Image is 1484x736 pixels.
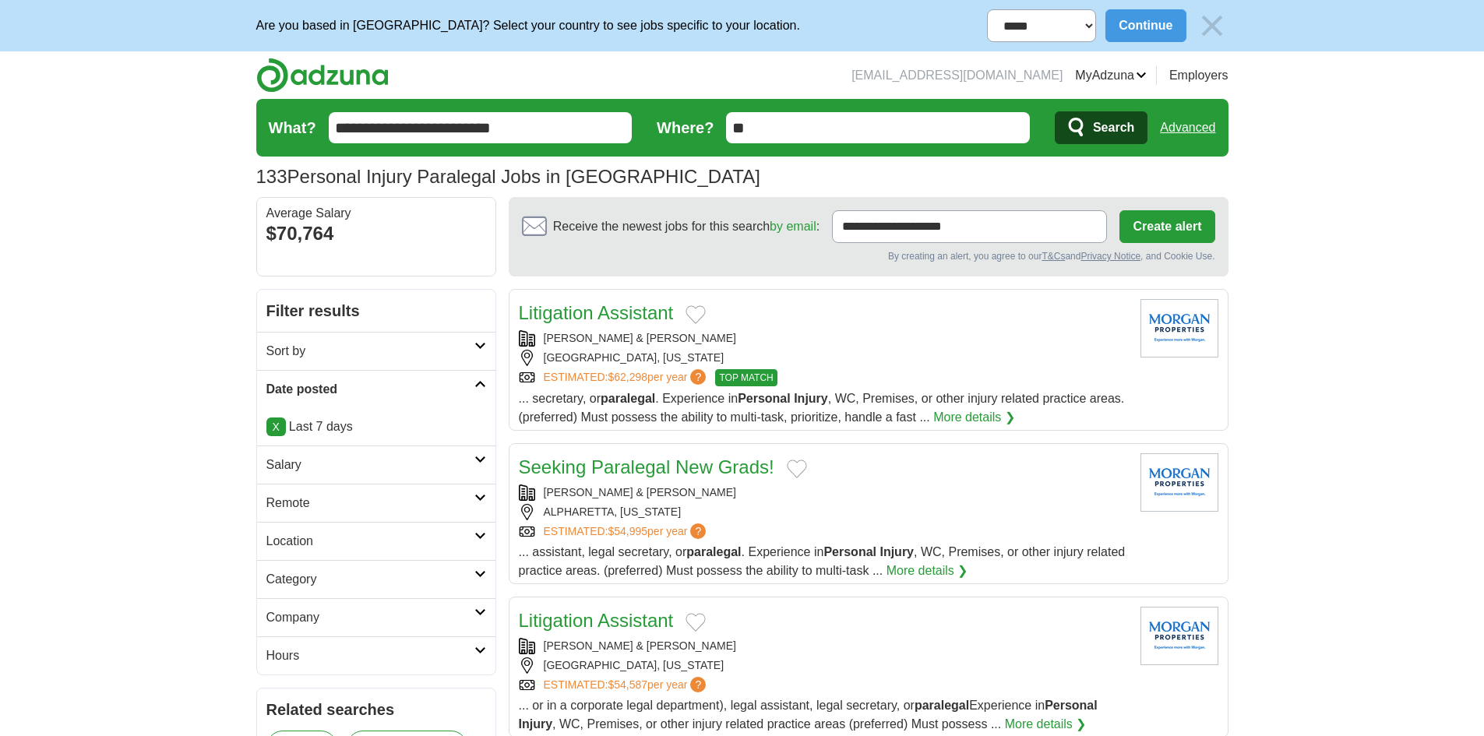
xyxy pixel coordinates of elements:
[266,417,486,436] p: Last 7 days
[715,369,777,386] span: TOP MATCH
[266,608,474,627] h2: Company
[544,639,736,652] a: [PERSON_NAME] & [PERSON_NAME]
[256,16,800,35] p: Are you based in [GEOGRAPHIC_DATA]? Select your country to see jobs specific to your location.
[1005,715,1087,734] a: More details ❯
[257,370,495,408] a: Date posted
[257,560,495,598] a: Category
[1080,251,1140,262] a: Privacy Notice
[266,456,474,474] h2: Salary
[266,417,286,436] a: X
[519,657,1128,674] div: [GEOGRAPHIC_DATA], [US_STATE]
[1196,9,1228,42] img: icon_close_no_bg.svg
[519,717,553,731] strong: Injury
[1042,251,1065,262] a: T&Cs
[787,460,807,478] button: Add to favorite jobs
[794,392,828,405] strong: Injury
[519,456,774,477] a: Seeking Paralegal New Grads!
[851,66,1063,85] li: [EMAIL_ADDRESS][DOMAIN_NAME]
[266,646,474,665] h2: Hours
[266,342,474,361] h2: Sort by
[519,302,674,323] a: Litigation Assistant
[608,371,647,383] span: $62,298
[657,116,714,139] label: Where?
[553,217,820,236] span: Receive the newest jobs for this search :
[522,249,1215,263] div: By creating an alert, you agree to our and , and Cookie Use.
[686,545,741,558] strong: paralegal
[257,290,495,332] h2: Filter results
[519,610,674,631] a: Litigation Assistant
[686,613,706,632] button: Add to favorite jobs
[1119,210,1214,243] button: Create alert
[887,562,968,580] a: More details ❯
[519,545,1126,577] span: ... assistant, legal secretary, or . Experience in , WC, Premises, or other injury related practi...
[686,305,706,324] button: Add to favorite jobs
[1169,66,1228,85] a: Employers
[608,525,647,537] span: $54,995
[1140,453,1218,512] img: Morgan Properties logo
[266,532,474,551] h2: Location
[1075,66,1147,85] a: MyAdzuna
[690,369,706,385] span: ?
[544,486,736,498] a: [PERSON_NAME] & [PERSON_NAME]
[257,484,495,522] a: Remote
[879,545,914,558] strong: Injury
[601,392,655,405] strong: paralegal
[1140,607,1218,665] img: Morgan Properties logo
[269,116,316,139] label: What?
[519,350,1128,366] div: [GEOGRAPHIC_DATA], [US_STATE]
[266,207,486,220] div: Average Salary
[257,636,495,674] a: Hours
[690,523,706,539] span: ?
[544,369,710,386] a: ESTIMATED:$62,298per year?
[266,570,474,589] h2: Category
[266,494,474,512] h2: Remote
[1105,9,1186,42] button: Continue
[544,523,710,540] a: ESTIMATED:$54,995per year?
[257,445,495,484] a: Salary
[266,220,486,248] div: $70,764
[1045,699,1098,712] strong: Personal
[915,699,969,712] strong: paralegal
[257,332,495,370] a: Sort by
[608,678,647,691] span: $54,587
[1093,112,1134,143] span: Search
[519,699,1098,731] span: ... or in a corporate legal department), legal assistant, legal secretary, or Experience in , WC,...
[770,220,816,233] a: by email
[256,58,389,93] img: Adzuna logo
[266,698,486,721] h2: Related searches
[1055,111,1147,144] button: Search
[266,380,474,399] h2: Date posted
[519,504,1128,520] div: ALPHARETTA, [US_STATE]
[1160,112,1215,143] a: Advanced
[738,392,791,405] strong: Personal
[256,166,760,187] h1: Personal Injury Paralegal Jobs in [GEOGRAPHIC_DATA]
[544,677,710,693] a: ESTIMATED:$54,587per year?
[933,408,1015,427] a: More details ❯
[823,545,876,558] strong: Personal
[256,163,287,191] span: 133
[257,598,495,636] a: Company
[544,332,736,344] a: [PERSON_NAME] & [PERSON_NAME]
[257,522,495,560] a: Location
[690,677,706,692] span: ?
[1140,299,1218,357] img: Morgan Properties logo
[519,392,1125,424] span: ... secretary, or . Experience in , WC, Premises, or other injury related practice areas. (prefer...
